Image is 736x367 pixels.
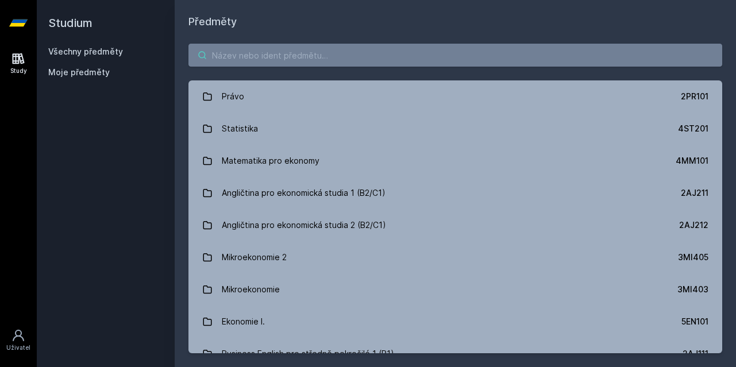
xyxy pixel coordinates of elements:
[222,117,258,140] div: Statistika
[222,278,280,301] div: Mikroekonomie
[222,214,386,237] div: Angličtina pro ekonomická studia 2 (B2/C1)
[222,149,319,172] div: Matematika pro ekonomy
[188,306,722,338] a: Ekonomie I. 5EN101
[678,252,708,263] div: 3MI405
[188,14,722,30] h1: Předměty
[683,348,708,360] div: 2AJ111
[2,46,34,81] a: Study
[677,284,708,295] div: 3MI403
[2,323,34,358] a: Uživatel
[48,47,123,56] a: Všechny předměty
[188,177,722,209] a: Angličtina pro ekonomická studia 1 (B2/C1) 2AJ211
[48,67,110,78] span: Moje předměty
[6,343,30,352] div: Uživatel
[222,85,244,108] div: Právo
[188,80,722,113] a: Právo 2PR101
[679,219,708,231] div: 2AJ212
[188,209,722,241] a: Angličtina pro ekonomická studia 2 (B2/C1) 2AJ212
[681,91,708,102] div: 2PR101
[678,123,708,134] div: 4ST201
[681,316,708,327] div: 5EN101
[222,342,394,365] div: Business English pro středně pokročilé 1 (B1)
[681,187,708,199] div: 2AJ211
[222,246,287,269] div: Mikroekonomie 2
[188,241,722,273] a: Mikroekonomie 2 3MI405
[188,145,722,177] a: Matematika pro ekonomy 4MM101
[10,67,27,75] div: Study
[188,44,722,67] input: Název nebo ident předmětu…
[188,273,722,306] a: Mikroekonomie 3MI403
[188,113,722,145] a: Statistika 4ST201
[222,181,386,204] div: Angličtina pro ekonomická studia 1 (B2/C1)
[222,310,265,333] div: Ekonomie I.
[676,155,708,167] div: 4MM101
